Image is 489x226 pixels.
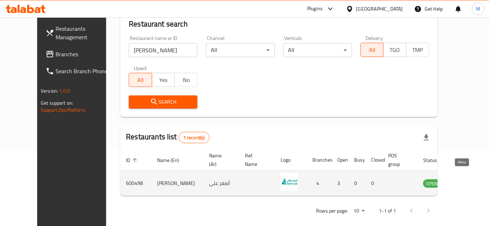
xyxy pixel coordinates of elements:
span: All [364,45,381,55]
span: TGO [386,45,403,55]
h2: Restaurant search [129,19,429,29]
div: Plugins [307,5,323,13]
span: Search [134,98,192,106]
a: Support.OpsPlatform [41,105,86,115]
td: 600498 [120,171,151,196]
span: M [476,5,481,13]
input: Search for restaurant name or ID.. [129,43,197,57]
span: Yes [155,75,172,85]
span: TMP [409,45,426,55]
td: 0 [349,171,366,196]
td: [PERSON_NAME] [151,171,203,196]
span: No [178,75,195,85]
button: All [129,73,152,87]
button: All [361,43,384,57]
span: Ref. Name [245,151,266,168]
th: Logo [275,149,307,171]
span: Restaurants Management [56,24,113,41]
div: Rows per page: [351,206,368,216]
span: 1 record(s) [179,134,209,141]
div: All [283,43,352,57]
span: 1.0.0 [59,86,70,95]
th: Closed [366,149,382,171]
a: Restaurants Management [40,20,119,46]
div: Export file [418,129,435,146]
label: Delivery [366,36,383,41]
th: Open [332,149,349,171]
a: Search Branch Phone [40,63,119,80]
div: OPEN [423,179,441,188]
button: Search [129,95,197,109]
td: أصغر علي [203,171,239,196]
p: 1-1 of 1 [379,207,396,215]
label: Upsell [134,66,147,71]
p: Rows per page: [316,207,348,215]
img: Asghar Ali [281,173,298,191]
button: TMP [406,43,429,57]
span: Name (Ar) [209,151,231,168]
span: Name (En) [157,156,188,164]
span: Search Branch Phone [56,67,113,75]
td: 0 [366,171,382,196]
span: POS group [388,151,409,168]
span: Branches [56,50,113,58]
th: Busy [349,149,366,171]
span: Version: [41,86,58,95]
button: TGO [383,43,406,57]
a: Branches [40,46,119,63]
div: All [206,43,275,57]
button: No [174,73,197,87]
span: OPEN [423,180,441,188]
span: All [132,75,149,85]
th: Branches [307,149,332,171]
span: Get support on: [41,98,73,108]
td: 4 [307,171,332,196]
button: Yes [152,73,175,87]
table: enhanced table [120,149,479,196]
div: [GEOGRAPHIC_DATA] [356,5,403,13]
span: Status [423,156,446,164]
td: 3 [332,171,349,196]
span: ID [126,156,139,164]
h2: Restaurants list [126,132,209,143]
